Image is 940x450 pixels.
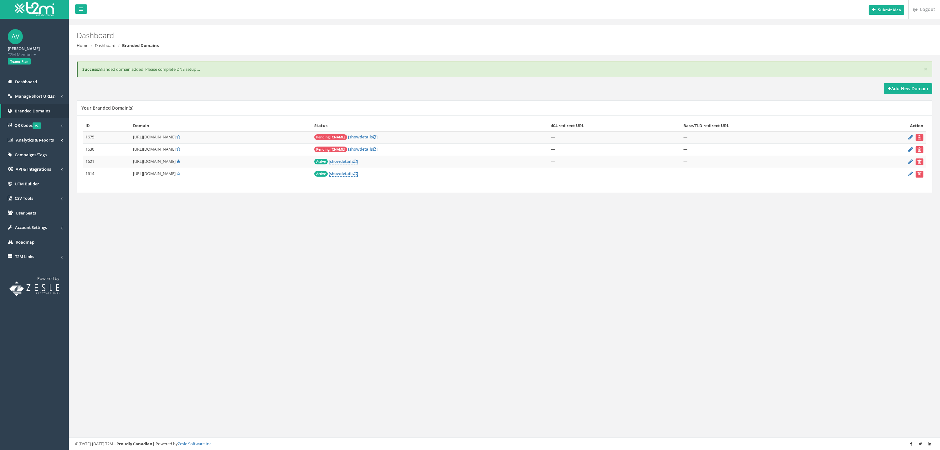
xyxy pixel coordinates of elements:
[16,137,54,143] span: Analytics & Reports
[888,85,928,91] strong: Add New Domain
[314,159,328,164] span: Active
[548,143,681,156] td: —
[15,2,54,16] img: T2M
[95,43,116,48] a: Dashboard
[75,441,934,447] div: ©[DATE]-[DATE] T2M – | Powered by
[329,158,358,164] a: [showdetails]
[681,120,856,131] th: Base/TLD redirect URL
[83,156,131,168] td: 1621
[133,171,176,176] span: [URL][DOMAIN_NAME]
[348,134,378,140] a: [showdetails]
[16,239,34,245] span: Roadmap
[77,43,88,48] a: Home
[131,120,312,131] th: Domain
[330,171,340,176] span: show
[330,158,340,164] span: show
[83,143,131,156] td: 1630
[348,146,378,152] a: [showdetails]
[349,146,360,152] span: show
[548,131,681,143] td: —
[15,225,47,230] span: Account Settings
[15,181,39,187] span: UTM Builder
[177,171,180,176] a: Set Default
[82,66,99,72] b: Success:
[884,83,932,94] a: Add New Domain
[177,134,180,140] a: Set Default
[15,152,47,158] span: Campaigns/Tags
[133,146,176,152] span: [URL][DOMAIN_NAME]
[681,131,856,143] td: —
[312,120,548,131] th: Status
[681,168,856,180] td: —
[8,29,23,44] span: AV
[77,31,788,39] h2: Dashboard
[681,143,856,156] td: —
[9,282,59,296] img: T2M URL Shortener powered by Zesle Software Inc.
[178,441,212,447] a: Zesle Software Inc.
[681,156,856,168] td: —
[16,210,36,216] span: User Seats
[83,168,131,180] td: 1614
[8,44,61,57] a: [PERSON_NAME] T2M Member
[15,254,34,259] span: T2M Links
[8,58,31,65] span: Teams Plan
[177,158,180,164] a: Default
[177,146,180,152] a: Set Default
[116,441,152,447] strong: Proudly Canadian
[133,134,176,140] span: [URL][DOMAIN_NAME]
[77,61,932,77] div: Branded domain added. Please complete DNS setup ...
[15,195,33,201] span: CSV Tools
[15,108,50,114] span: Branded Domains
[14,122,41,128] span: QR Codes
[122,43,159,48] strong: Branded Domains
[16,166,51,172] span: API & Integrations
[15,93,55,99] span: Manage Short URL(s)
[15,79,37,85] span: Dashboard
[133,158,176,164] span: [URL][DOMAIN_NAME]
[878,7,901,13] b: Submit idea
[314,147,347,152] span: Pending [CNAME]
[548,156,681,168] td: —
[81,106,133,110] h5: Your Branded Domain(s)
[548,120,681,131] th: 404 redirect URL
[314,134,347,140] span: Pending [CNAME]
[548,168,681,180] td: —
[314,171,328,177] span: Active
[924,66,927,72] button: ×
[8,52,61,58] span: T2M Member
[8,46,40,51] strong: [PERSON_NAME]
[856,120,926,131] th: Action
[349,134,360,140] span: show
[83,120,131,131] th: ID
[83,131,131,143] td: 1675
[869,5,904,15] button: Submit idea
[329,171,358,177] a: [showdetails]
[33,122,41,129] span: v2
[37,276,59,281] span: Powered by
